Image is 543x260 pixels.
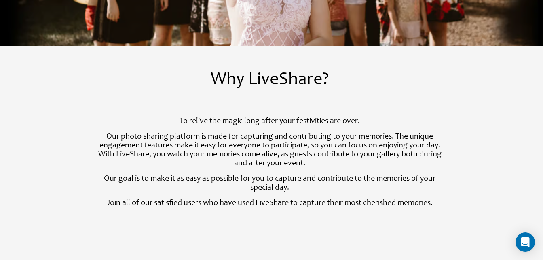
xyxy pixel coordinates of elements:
[92,175,447,192] p: Our goal is to make it as easy as possible for you to capture and contribute to the memories of y...
[92,199,447,208] p: Join all of our satisfied users who have used LiveShare to capture their most cherished memories.
[516,232,535,252] div: Open Intercom Messenger
[92,117,447,126] p: To relive the magic long after your festivities are over.
[211,71,329,89] span: Why LiveShare?
[92,132,447,168] p: Our photo sharing platform is made for capturing and contributing to your memories. The unique en...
